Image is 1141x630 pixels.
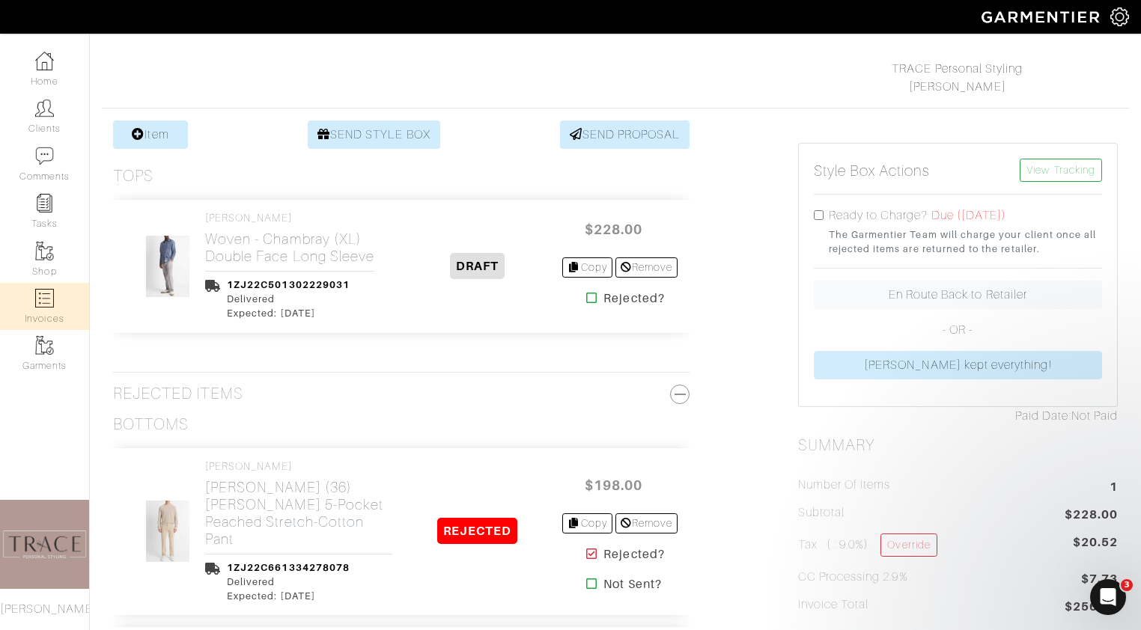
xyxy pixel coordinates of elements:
[113,415,189,434] h3: Bottoms
[1110,478,1118,498] span: 1
[1015,409,1071,423] span: Paid Date:
[603,545,664,563] strong: Rejected?
[227,589,350,603] div: Expected: [DATE]
[35,336,54,355] img: garments-icon-b7da505a4dc4fd61783c78ac3ca0ef83fa9d6f193b1c9dc38574b1d14d53ca28.png
[35,194,54,212] img: reminder-icon-8004d30b9f0a5d33ae49ab947aed9ed385cf756f9e5892f1edd6e32f2345188e.png
[974,4,1110,30] img: garmentier-logo-header-white-b43fb05a5012e4ada735d5af1a66efaba907eab6374d6393d1fbf88cb4ef424d.png
[113,167,153,186] h3: Tops
[909,80,1006,94] a: [PERSON_NAME]
[145,500,191,563] img: RgvwAuxiAz7oEjYoDPGjytjQ
[1081,570,1118,590] span: $7.73
[205,212,374,265] a: [PERSON_NAME] Woven - Chambray (XL)Double Face Long Sleeve
[880,533,937,557] a: Override
[1065,506,1118,526] span: $228.00
[35,289,54,308] img: orders-icon-0abe47150d42831381b5fb84f609e132dff9fe21cb692f30cb5eec754e2cba89.png
[798,533,937,557] h5: Tax ( : 9.0%)
[35,99,54,117] img: clients-icon-6bae9207a08558b7cb47a8932f037763ab4055f8c8b6bfacd5dc20c3e0201464.png
[205,230,374,265] h2: Woven - Chambray (XL) Double Face Long Sleeve
[227,292,350,306] div: Delivered
[798,598,869,612] h5: Invoice Total
[450,253,505,279] span: DRAFT
[560,120,690,149] a: SEND PROPOSAL
[437,518,517,544] span: REJECTED
[227,562,350,573] a: 1ZJ22C661334278078
[568,469,658,501] span: $198.00
[814,321,1102,339] p: - OR -
[931,209,1007,222] span: Due ([DATE])
[603,290,664,308] strong: Rejected?
[35,242,54,260] img: garments-icon-b7da505a4dc4fd61783c78ac3ca0ef83fa9d6f193b1c9dc38574b1d14d53ca28.png
[113,385,690,403] h3: Rejected Items
[205,212,374,224] h4: [PERSON_NAME]
[568,213,658,245] span: $228.00
[205,460,392,473] h4: [PERSON_NAME]
[308,120,440,149] a: SEND STYLE BOX
[227,306,350,320] div: Expected: [DATE]
[227,279,350,290] a: 1ZJ22C501302229031
[798,570,908,584] h5: CC Processing 2.9%
[798,407,1118,425] div: Not Paid
[113,120,188,149] a: Item
[798,506,845,520] h5: Subtotal
[1121,579,1133,591] span: 3
[1090,579,1126,615] iframe: Intercom live chat
[814,351,1102,379] a: [PERSON_NAME] kept everything!
[1110,7,1129,26] img: gear-icon-white-bd11855cb880d31180b6d7d6211b90ccbf57a29d726f0c71d8c61bd08dd39cc2.png
[562,513,612,533] a: Copy
[814,281,1102,309] a: En Route Back to Retailer
[814,162,931,180] h5: Style Box Actions
[1073,533,1118,551] span: $20.52
[227,575,350,589] div: Delivered
[35,147,54,165] img: comment-icon-a0a6a9ef722e966f86d9cbdc48e553b5cf19dbc54f86b18d962a5391bc8f6eb6.png
[145,235,191,298] img: RUd1ucJsF8EerEKvWybv1QVk
[615,257,678,278] a: Remove
[1020,159,1102,182] a: View Tracking
[798,478,891,492] h5: Number of Items
[205,460,392,548] a: [PERSON_NAME] [PERSON_NAME] (36)[PERSON_NAME] 5-Pocket Peached Stretch-Cotton Pant
[829,207,928,224] label: Ready to Charge?
[35,52,54,70] img: dashboard-icon-dbcd8f5a0b271acd01030246c82b418ddd0df26cd7fceb0bd07c9910d44c42f6.png
[615,513,678,533] a: Remove
[829,227,1102,256] small: The Garmentier Team will charge your client once all rejected items are returned to the retailer.
[205,479,392,548] h2: [PERSON_NAME] (36) [PERSON_NAME] 5-Pocket Peached Stretch-Cotton Pant
[1065,598,1118,618] span: $256.25
[603,575,661,593] strong: Not Sent?
[562,257,612,278] a: Copy
[892,62,1023,76] a: TRACE Personal Styling
[798,436,1118,455] h2: Summary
